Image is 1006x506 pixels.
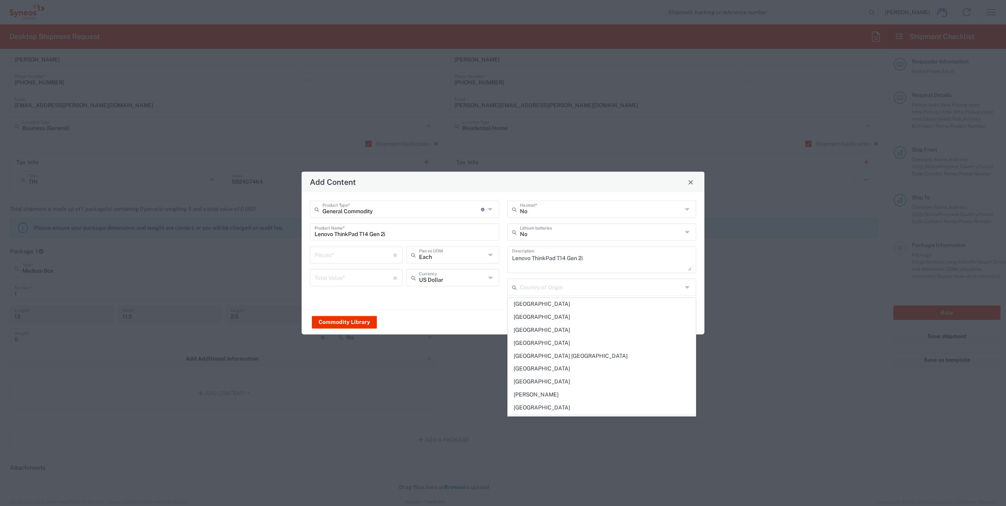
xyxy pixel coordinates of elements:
[508,376,696,388] span: [GEOGRAPHIC_DATA]
[508,415,696,427] span: [GEOGRAPHIC_DATA]
[508,311,696,323] span: [GEOGRAPHIC_DATA]
[508,298,696,310] span: [GEOGRAPHIC_DATA]
[310,176,356,188] h4: Add Content
[508,350,696,362] span: [GEOGRAPHIC_DATA] [GEOGRAPHIC_DATA]
[508,402,696,414] span: [GEOGRAPHIC_DATA]
[508,363,696,375] span: [GEOGRAPHIC_DATA]
[508,337,696,349] span: [GEOGRAPHIC_DATA]
[312,316,377,328] button: Commodity Library
[508,324,696,336] span: [GEOGRAPHIC_DATA]
[685,177,696,188] button: Close
[508,389,696,401] span: [PERSON_NAME]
